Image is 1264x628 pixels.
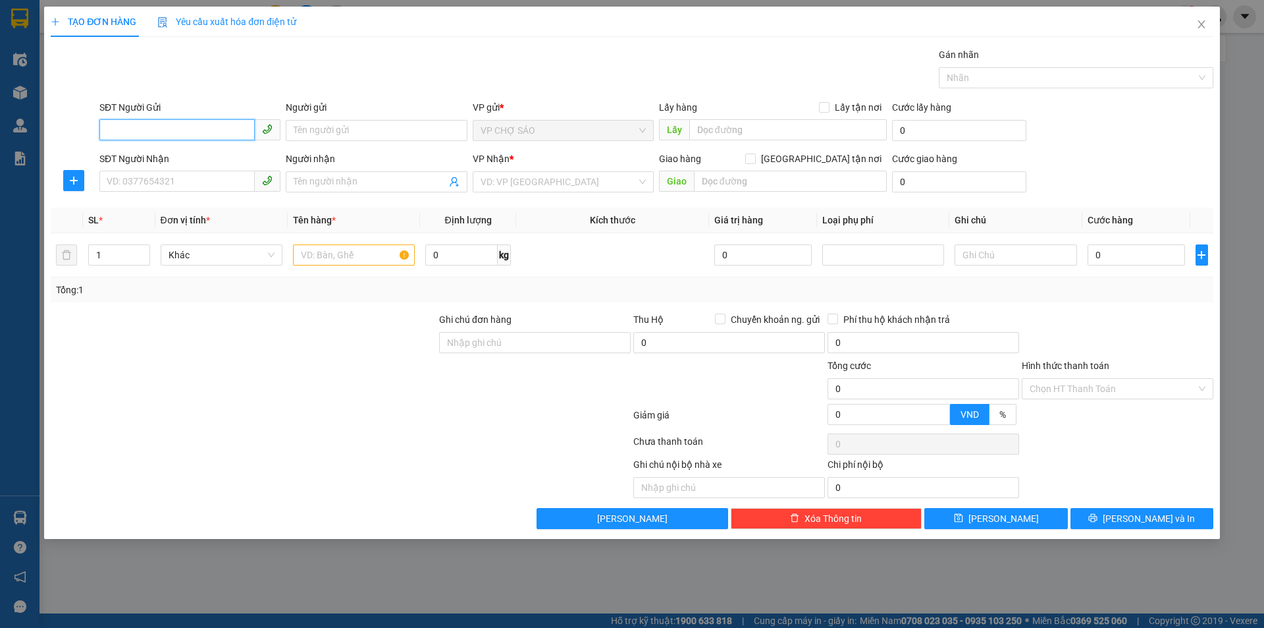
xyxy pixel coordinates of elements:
[597,511,668,526] span: [PERSON_NAME]
[1103,511,1195,526] span: [PERSON_NAME] và In
[481,121,646,140] span: VP CHỢ SÁO
[473,154,510,164] span: VP Nhận
[99,100,280,115] div: SĐT Người Gửi
[838,312,955,327] span: Phí thu hộ khách nhận trả
[498,244,511,266] span: kg
[633,477,825,498] input: Nhập ghi chú
[892,102,951,113] label: Cước lấy hàng
[473,100,654,115] div: VP gửi
[161,215,210,225] span: Đơn vị tính
[262,124,273,134] span: phone
[157,17,168,28] img: icon
[804,511,862,526] span: Xóa Thông tin
[756,152,887,166] span: [GEOGRAPHIC_DATA] tận nơi
[99,152,280,166] div: SĐT Người Nhận
[633,314,664,325] span: Thu Hộ
[892,120,1026,141] input: Cước lấy hàng
[659,102,697,113] span: Lấy hàng
[829,100,887,115] span: Lấy tận nơi
[949,208,1082,233] th: Ghi chú
[88,215,99,225] span: SL
[286,100,467,115] div: Người gửi
[439,314,512,325] label: Ghi chú đơn hàng
[632,434,826,457] div: Chưa thanh toán
[444,215,491,225] span: Định lượng
[659,171,694,192] span: Giao
[892,154,957,164] label: Cước giao hàng
[51,16,136,27] span: TẠO ĐƠN HÀNG
[828,360,871,371] span: Tổng cước
[659,154,701,164] span: Giao hàng
[439,332,631,353] input: Ghi chú đơn hàng
[892,171,1026,192] input: Cước giao hàng
[694,171,887,192] input: Dọc đường
[924,508,1067,529] button: save[PERSON_NAME]
[633,457,825,477] div: Ghi chú nội bộ nhà xe
[790,513,799,524] span: delete
[537,508,728,529] button: [PERSON_NAME]
[1183,7,1220,43] button: Close
[449,177,460,187] span: user-add
[939,49,979,60] label: Gán nhãn
[157,16,296,27] span: Yêu cầu xuất hóa đơn điện tử
[714,244,812,266] input: 0
[968,511,1039,526] span: [PERSON_NAME]
[955,244,1076,266] input: Ghi Chú
[1088,513,1097,524] span: printer
[1196,244,1208,266] button: plus
[1196,19,1207,30] span: close
[714,215,763,225] span: Giá trị hàng
[689,119,887,140] input: Dọc đường
[63,170,84,191] button: plus
[56,244,77,266] button: delete
[725,312,825,327] span: Chuyển khoản ng. gửi
[1196,250,1207,260] span: plus
[954,513,963,524] span: save
[64,175,84,186] span: plus
[293,215,336,225] span: Tên hàng
[1022,360,1109,371] label: Hình thức thanh toán
[56,283,488,297] div: Tổng: 1
[293,244,415,266] input: VD: Bàn, Ghế
[1070,508,1213,529] button: printer[PERSON_NAME] và In
[169,245,275,265] span: Khác
[659,119,689,140] span: Lấy
[632,408,826,431] div: Giảm giá
[590,215,635,225] span: Kích thước
[961,409,979,420] span: VND
[817,208,949,233] th: Loại phụ phí
[286,152,467,166] div: Người nhận
[731,508,922,529] button: deleteXóa Thông tin
[262,175,273,186] span: phone
[51,17,60,26] span: plus
[828,457,1019,477] div: Chi phí nội bộ
[999,409,1006,420] span: %
[1088,215,1133,225] span: Cước hàng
